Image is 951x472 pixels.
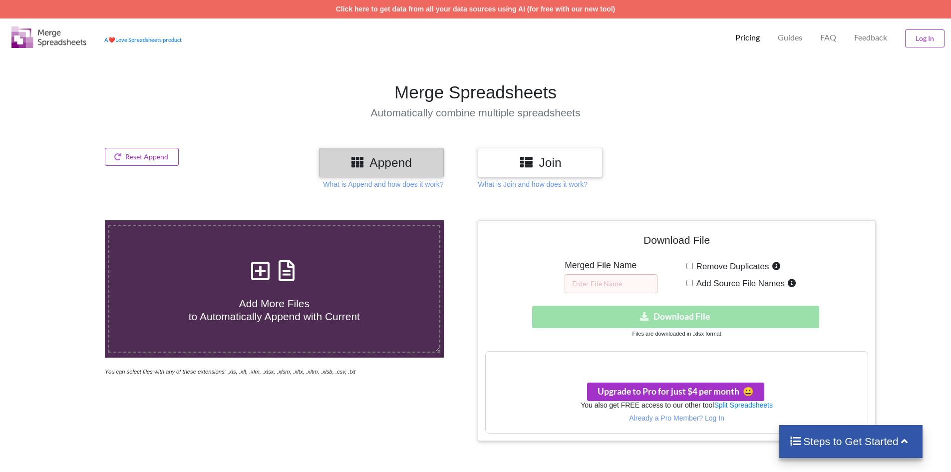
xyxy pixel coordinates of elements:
span: heart [108,36,115,43]
h6: You also get FREE access to our other tool [486,401,867,410]
p: Guides [778,32,802,43]
h4: Download File [485,228,868,256]
span: Add Source File Names [693,279,785,288]
span: Add More Files to Automatically Append with Current [189,298,360,322]
h3: Append [326,155,436,170]
p: What is Join and how does it work? [478,179,587,189]
i: You can select files with any of these extensions: .xls, .xlt, .xlm, .xlsx, .xlsm, .xltx, .xltm, ... [105,369,355,375]
small: Files are downloaded in .xlsx format [632,331,721,337]
button: Reset Append [105,148,179,166]
h4: Steps to Get Started [789,435,913,448]
h3: Your files are more than 1 MB [486,357,867,368]
a: Split Spreadsheets [714,401,773,409]
span: Upgrade to Pro for just $4 per month [598,386,754,397]
span: Feedback [854,33,887,41]
p: Already a Pro Member? Log In [486,413,867,423]
button: Upgrade to Pro for just $4 per monthsmile [587,383,764,401]
span: smile [739,386,754,397]
h5: Merged File Name [565,260,657,271]
button: Log In [905,29,945,47]
p: FAQ [820,32,836,43]
a: Click here to get data from all your data sources using AI (for free with our new tool) [336,5,616,13]
img: Logo.png [11,26,86,48]
span: Remove Duplicates [693,262,769,271]
iframe: chat widget [10,432,42,462]
p: Pricing [735,32,760,43]
h3: Join [485,155,595,170]
input: Enter File Name [565,274,657,293]
p: What is Append and how does it work? [323,179,443,189]
a: AheartLove Spreadsheets product [104,36,182,43]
